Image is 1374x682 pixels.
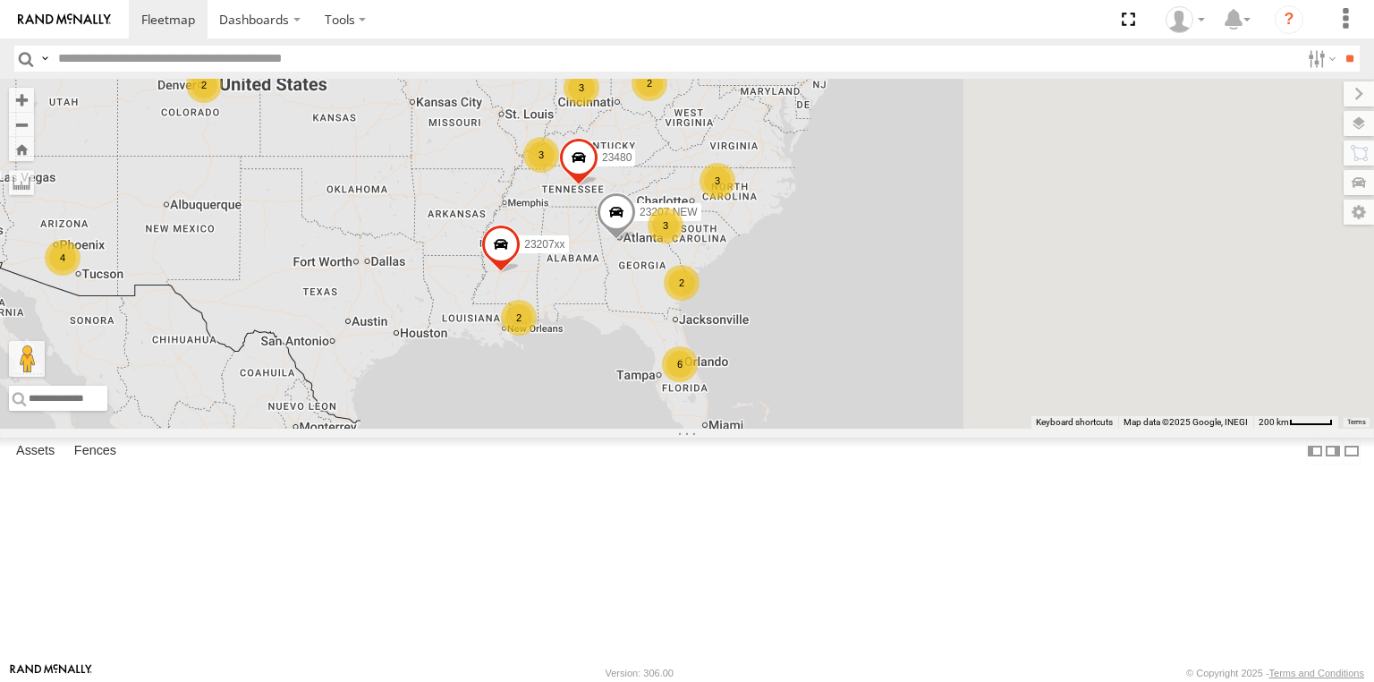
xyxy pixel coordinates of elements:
label: Fences [65,439,125,464]
button: Zoom out [9,112,34,137]
button: Keyboard shortcuts [1036,416,1113,429]
label: Dock Summary Table to the Right [1324,438,1342,464]
div: 2 [186,67,222,103]
span: 23480 [602,150,632,163]
div: 3 [648,208,683,243]
i: ? [1275,5,1303,34]
div: 2 [632,65,667,101]
label: Map Settings [1344,200,1374,225]
label: Dock Summary Table to the Left [1306,438,1324,464]
div: 2 [501,300,537,336]
div: 4 [45,240,81,276]
a: Terms and Conditions [1269,668,1364,678]
label: Hide Summary Table [1343,438,1361,464]
div: 6 [662,346,698,382]
a: Visit our Website [10,664,92,682]
div: Sardor Khadjimedov [1159,6,1211,33]
span: 23207xx [524,238,564,251]
div: © Copyright 2025 - [1186,668,1364,678]
button: Zoom in [9,88,34,112]
div: 3 [700,163,735,199]
label: Measure [9,170,34,195]
a: Terms (opens in new tab) [1347,419,1366,426]
label: Search Filter Options [1301,46,1339,72]
img: rand-logo.svg [18,13,111,26]
div: 3 [523,137,559,173]
div: 2 [664,265,700,301]
label: Assets [7,439,64,464]
label: Search Query [38,46,52,72]
button: Zoom Home [9,137,34,161]
button: Drag Pegman onto the map to open Street View [9,341,45,377]
button: Map Scale: 200 km per 45 pixels [1253,416,1338,429]
span: 23207 NEW [640,206,698,218]
span: 200 km [1259,417,1289,427]
div: Version: 306.00 [606,668,674,678]
div: 3 [564,70,599,106]
span: Map data ©2025 Google, INEGI [1124,417,1248,427]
